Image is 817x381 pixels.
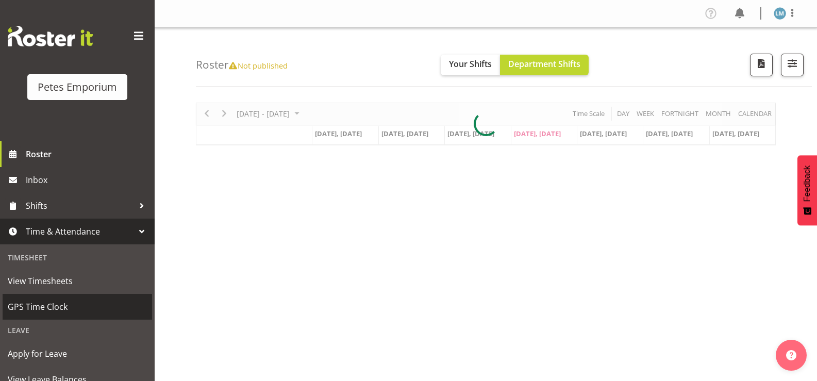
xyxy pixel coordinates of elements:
[3,247,152,268] div: Timesheet
[750,54,773,76] button: Download a PDF of the roster according to the set date range.
[8,273,147,289] span: View Timesheets
[38,79,117,95] div: Petes Emporium
[8,346,147,361] span: Apply for Leave
[3,320,152,341] div: Leave
[781,54,804,76] button: Filter Shifts
[26,224,134,239] span: Time & Attendance
[8,26,93,46] img: Rosterit website logo
[3,268,152,294] a: View Timesheets
[797,155,817,225] button: Feedback - Show survey
[8,299,147,314] span: GPS Time Clock
[500,55,589,75] button: Department Shifts
[508,58,580,70] span: Department Shifts
[26,172,149,188] span: Inbox
[441,55,500,75] button: Your Shifts
[196,59,287,71] h4: Roster
[449,58,492,70] span: Your Shifts
[774,7,786,20] img: lianne-morete5410.jpg
[26,198,134,213] span: Shifts
[3,341,152,367] a: Apply for Leave
[26,146,149,162] span: Roster
[229,60,287,71] span: Not published
[786,350,796,360] img: help-xxl-2.png
[803,165,812,202] span: Feedback
[3,294,152,320] a: GPS Time Clock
